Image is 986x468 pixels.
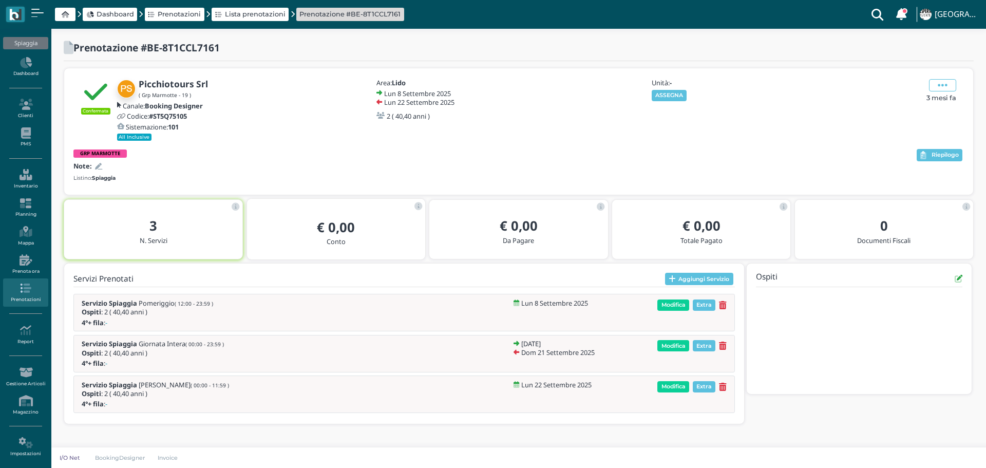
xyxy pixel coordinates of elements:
[9,9,21,21] img: logo
[105,319,107,326] span: -
[117,102,203,109] a: Canale:Booking Designer
[97,9,134,19] span: Dashboard
[521,340,541,347] h5: [DATE]
[82,349,224,357] h5: : 2 ( 40,40 anni )
[384,99,454,106] h5: Lun 22 Settembre 2025
[73,161,92,171] b: Note:
[82,298,137,308] b: Servizio Spiaggia
[917,149,962,161] button: Riepilogo
[521,349,595,356] h5: Dom 21 Settembre 2025
[82,399,104,408] b: 4°+ fila
[127,113,187,120] h5: Codice:
[384,90,451,97] h5: Lun 8 Settembre 2025
[652,79,760,86] h5: Unità:
[3,194,48,222] a: Planning
[82,307,101,316] b: Ospiti
[168,122,179,132] b: 101
[215,9,286,19] a: Lista prenotazioni
[657,340,689,351] span: Modifica
[139,340,224,347] span: Giornata Intera
[756,273,778,285] h4: Ospiti
[913,436,977,459] iframe: Help widget launcher
[92,175,116,181] b: Spiaggia
[803,237,965,244] h5: Documenti Fiscali
[438,237,599,244] h5: Da Pagare
[81,108,110,114] small: Confermata
[82,308,213,315] h5: : 2 ( 40,40 anni )
[82,380,137,389] b: Servizio Spiaggia
[693,340,716,351] span: Extra
[123,102,203,109] h5: Canale:
[926,93,956,103] span: 3 mesi fa
[3,95,48,123] a: Clienti
[73,275,134,284] h4: Servizi Prenotati
[3,53,48,81] a: Dashboard
[82,360,210,367] h5: :
[151,454,185,462] a: Invoice
[139,78,208,90] b: Picchiotours Srl
[82,319,210,326] h5: :
[82,400,210,407] h5: :
[139,299,213,307] span: Pomeriggio
[521,381,592,388] h5: Lun 22 Settembre 2025
[670,78,672,87] b: -
[317,218,355,236] b: € 0,00
[126,123,179,130] h5: Sistemazione:
[665,273,733,285] button: Aggiungi Servizio
[935,10,980,19] h4: [GEOGRAPHIC_DATA]
[3,278,48,307] a: Prenotazioni
[105,400,107,407] span: -
[521,299,588,307] h5: Lun 8 Settembre 2025
[149,217,157,235] b: 3
[657,299,689,311] span: Modifica
[3,222,48,250] a: Mappa
[3,321,48,349] a: Report
[3,363,48,391] a: Gestione Articoli
[3,123,48,152] a: PMS
[3,37,48,49] div: Spiaggia
[376,79,484,86] h5: Area:
[139,91,191,99] small: ( Grp Marmotte - 19 )
[82,390,229,397] h5: : 2 ( 40,40 anni )
[117,113,187,120] a: Codice:#ST5Q75105
[880,217,888,235] b: 0
[117,134,152,141] small: All Inclusive
[88,454,151,462] a: BookingDesigner
[145,101,203,110] b: Booking Designer
[82,339,137,348] b: Servizio Spiaggia
[86,9,134,19] a: Dashboard
[255,238,417,245] h5: Conto
[73,42,220,53] h2: Prenotazione #BE-8T1CCL7161
[139,381,229,388] span: [PERSON_NAME]
[3,433,48,461] a: Impostazioni
[3,250,48,278] a: Prenota ora
[693,381,716,392] span: Extra
[500,217,538,235] b: € 0,00
[3,391,48,419] a: Magazzino
[185,341,224,348] small: ( 00:00 - 23:59 )
[693,299,716,311] span: Extra
[299,9,401,19] span: Prenotazione #BE-8T1CCL7161
[620,237,782,244] h5: Totale Pagato
[58,454,82,462] p: I/O Net
[82,359,104,368] b: 4°+ fila
[82,389,101,398] b: Ospiti
[82,348,101,358] b: Ospiti
[682,217,720,235] b: € 0,00
[657,381,689,392] span: Modifica
[918,2,980,27] a: ... [GEOGRAPHIC_DATA]
[80,150,120,157] b: GRP MARMOTTE
[175,300,213,307] small: ( 12:00 - 23:59 )
[148,9,201,19] a: Prenotazioni
[392,78,406,87] b: Lido
[72,237,234,244] h5: N. Servizi
[932,152,959,159] span: Riepilogo
[3,165,48,193] a: Inventario
[225,9,286,19] span: Lista prenotazioni
[149,111,187,121] b: #ST5Q75105
[191,382,229,389] small: ( 00:00 - 11:59 )
[158,9,201,19] span: Prenotazioni
[387,113,430,120] h5: 2 ( 40,40 anni )
[82,318,104,327] b: 4°+ fila
[652,90,687,101] button: ASSEGNA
